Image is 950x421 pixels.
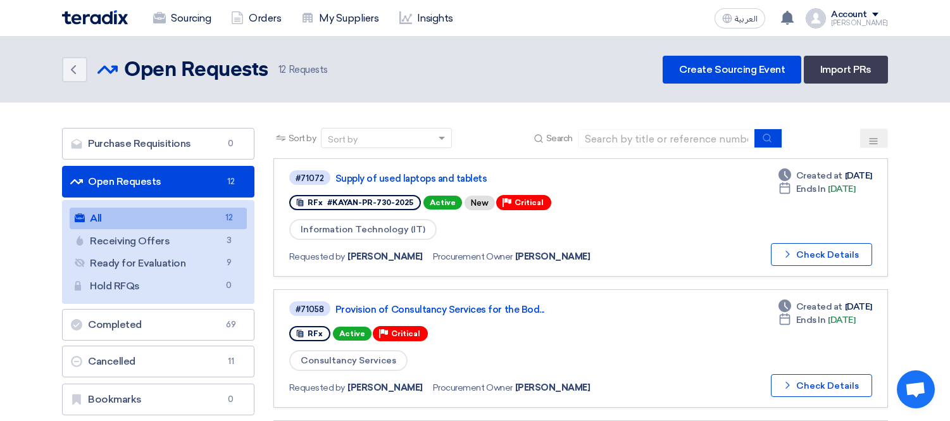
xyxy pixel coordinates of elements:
[70,275,247,297] a: Hold RFQs
[333,327,372,341] span: Active
[735,15,758,23] span: العربية
[546,132,573,145] span: Search
[308,329,323,338] span: RFx
[778,313,856,327] div: [DATE]
[291,4,389,32] a: My Suppliers
[62,10,128,25] img: Teradix logo
[70,208,247,229] a: All
[222,234,237,248] span: 3
[289,219,437,240] span: Information Technology (IT)
[347,381,423,394] span: [PERSON_NAME]
[806,8,826,28] img: profile_test.png
[897,370,935,408] a: Open chat
[124,58,268,83] h2: Open Requests
[515,381,591,394] span: [PERSON_NAME]
[347,250,423,263] span: [PERSON_NAME]
[289,250,345,263] span: Requested by
[223,137,239,150] span: 0
[771,374,872,397] button: Check Details
[223,393,239,406] span: 0
[143,4,221,32] a: Sourcing
[296,174,324,182] div: #71072
[289,381,345,394] span: Requested by
[796,313,826,327] span: Ends In
[62,309,254,341] a: Completed69
[222,211,237,225] span: 12
[289,132,316,145] span: Sort by
[328,133,358,146] div: Sort by
[515,250,591,263] span: [PERSON_NAME]
[796,182,826,196] span: Ends In
[223,318,239,331] span: 69
[223,175,239,188] span: 12
[308,198,323,207] span: RFx
[221,4,291,32] a: Orders
[433,250,513,263] span: Procurement Owner
[663,56,801,84] a: Create Sourcing Event
[223,355,239,368] span: 11
[423,196,462,210] span: Active
[70,253,247,274] a: Ready for Evaluation
[796,300,842,313] span: Created at
[804,56,888,84] a: Import PRs
[465,196,495,210] div: New
[289,350,408,371] span: Consultancy Services
[778,169,872,182] div: [DATE]
[771,243,872,266] button: Check Details
[222,256,237,270] span: 9
[62,346,254,377] a: Cancelled11
[796,169,842,182] span: Created at
[335,173,652,184] a: Supply of used laptops and tablets
[778,182,856,196] div: [DATE]
[831,20,888,27] div: [PERSON_NAME]
[327,198,413,207] span: #KAYAN-PR-730-2025
[278,64,286,75] span: 12
[778,300,872,313] div: [DATE]
[715,8,765,28] button: العربية
[391,329,420,338] span: Critical
[62,384,254,415] a: Bookmarks0
[70,230,247,252] a: Receiving Offers
[335,304,652,315] a: Provision of Consultancy Services for the Bod...
[62,166,254,198] a: Open Requests12
[515,198,544,207] span: Critical
[296,305,324,313] div: #71058
[389,4,463,32] a: Insights
[831,9,867,20] div: Account
[433,381,513,394] span: Procurement Owner
[578,129,755,148] input: Search by title or reference number
[278,63,328,77] span: Requests
[62,128,254,160] a: Purchase Requisitions0
[222,279,237,292] span: 0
